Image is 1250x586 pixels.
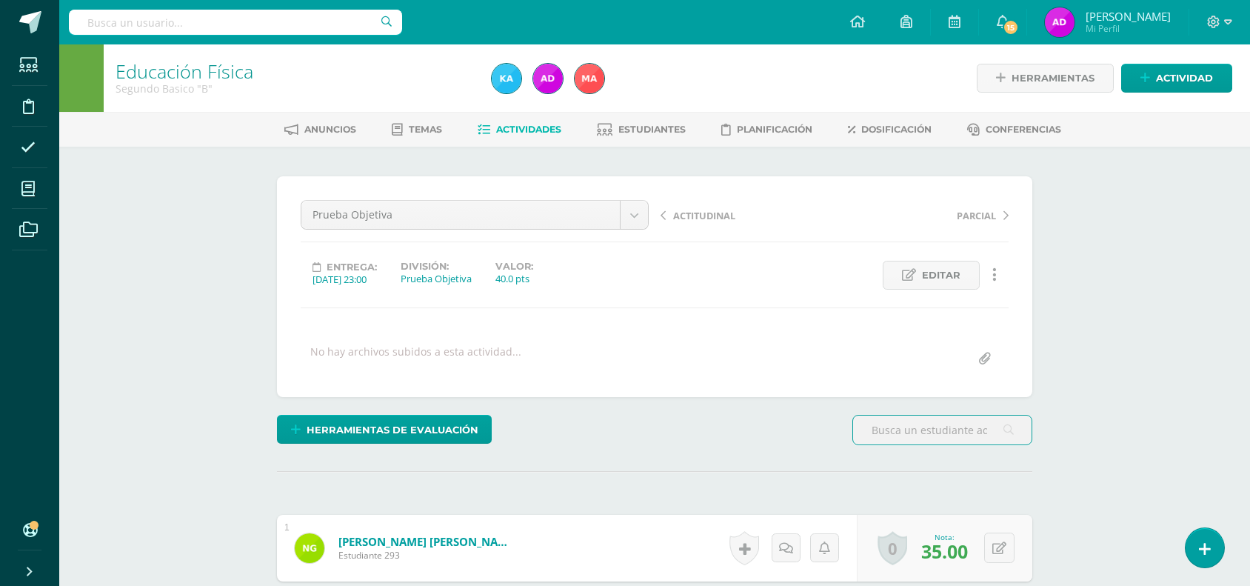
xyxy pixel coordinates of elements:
span: 15 [1003,19,1019,36]
span: Editar [922,262,960,289]
span: Temas [409,124,442,135]
a: Conferencias [967,118,1061,141]
a: [PERSON_NAME] [PERSON_NAME] [338,534,516,549]
label: Valor: [495,261,533,272]
a: Prueba Objetiva [301,201,648,229]
span: Conferencias [986,124,1061,135]
span: ACTITUDINAL [673,209,735,222]
a: Estudiantes [597,118,686,141]
input: Busca un estudiante aquí... [853,416,1032,445]
div: Nota: [921,532,968,542]
span: Entrega: [327,262,377,273]
img: 1433acba746ca71e26ff7845945f829b.png [533,64,563,93]
div: 40.0 pts [495,272,533,285]
span: Herramientas [1012,64,1094,92]
span: Mi Perfil [1086,22,1171,35]
span: Actividades [496,124,561,135]
span: Estudiantes [618,124,686,135]
a: ACTITUDINAL [661,207,835,222]
h1: Educación Física [116,61,474,81]
span: Actividad [1156,64,1213,92]
span: Herramientas de evaluación [307,416,478,444]
img: 258196113818b181416f1cb94741daed.png [492,64,521,93]
span: 35.00 [921,539,968,564]
input: Busca un usuario... [69,10,402,35]
a: PARCIAL [835,207,1009,222]
img: cd4b035a85fd16517b99ed014167cff8.png [295,533,324,563]
div: Prueba Objetiva [401,272,472,285]
a: Anuncios [284,118,356,141]
a: Herramientas de evaluación [277,415,492,444]
img: 0183f867e09162c76e2065f19ee79ccf.png [575,64,604,93]
div: [DATE] 23:00 [312,273,377,286]
a: Temas [392,118,442,141]
div: No hay archivos subidos a esta actividad... [310,344,521,373]
a: Herramientas [977,64,1114,93]
a: Educación Física [116,59,253,84]
img: 1433acba746ca71e26ff7845945f829b.png [1045,7,1074,37]
a: Dosificación [848,118,932,141]
span: [PERSON_NAME] [1086,9,1171,24]
span: Dosificación [861,124,932,135]
div: Segundo Basico 'B' [116,81,474,96]
a: Actividades [478,118,561,141]
a: Planificación [721,118,812,141]
span: PARCIAL [957,209,996,222]
label: División: [401,261,472,272]
a: Actividad [1121,64,1232,93]
a: 0 [878,531,907,565]
span: Estudiante 293 [338,549,516,562]
span: Planificación [737,124,812,135]
span: Prueba Objetiva [312,201,609,229]
span: Anuncios [304,124,356,135]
